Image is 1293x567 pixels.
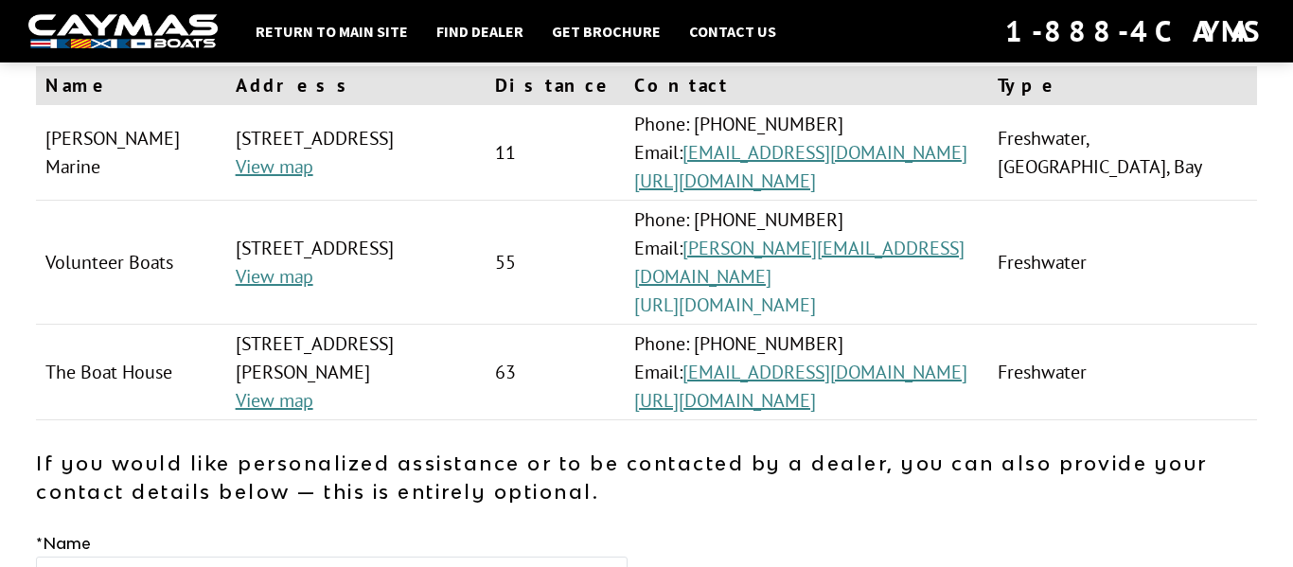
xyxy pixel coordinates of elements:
[486,201,625,325] td: 55
[634,292,816,317] a: [URL][DOMAIN_NAME]
[625,201,988,325] td: Phone: [PHONE_NUMBER] Email:
[226,105,486,201] td: [STREET_ADDRESS]
[36,66,226,105] th: Name
[36,105,226,201] td: [PERSON_NAME] Marine
[634,168,816,193] a: [URL][DOMAIN_NAME]
[236,388,313,413] a: View map
[236,264,313,289] a: View map
[246,19,417,44] a: Return to main site
[988,66,1257,105] th: Type
[226,66,486,105] th: Address
[625,66,988,105] th: Contact
[28,14,218,49] img: white-logo-c9c8dbefe5ff5ceceb0f0178aa75bf4bb51f6bca0971e226c86eb53dfe498488.png
[988,325,1257,420] td: Freshwater
[486,66,625,105] th: Distance
[682,360,967,384] a: [EMAIL_ADDRESS][DOMAIN_NAME]
[226,325,486,420] td: [STREET_ADDRESS][PERSON_NAME]
[36,532,91,555] label: Name
[486,105,625,201] td: 11
[36,449,1257,505] p: If you would like personalized assistance or to be contacted by a dealer, you can also provide yo...
[542,19,670,44] a: Get Brochure
[682,140,967,165] a: [EMAIL_ADDRESS][DOMAIN_NAME]
[634,388,816,413] a: [URL][DOMAIN_NAME]
[427,19,533,44] a: Find Dealer
[680,19,786,44] a: Contact Us
[226,201,486,325] td: [STREET_ADDRESS]
[36,201,226,325] td: Volunteer Boats
[625,105,988,201] td: Phone: [PHONE_NUMBER] Email:
[486,325,625,420] td: 63
[988,201,1257,325] td: Freshwater
[625,325,988,420] td: Phone: [PHONE_NUMBER] Email:
[634,236,965,289] a: [PERSON_NAME][EMAIL_ADDRESS][DOMAIN_NAME]
[36,325,226,420] td: The Boat House
[236,154,313,179] a: View map
[988,105,1257,201] td: Freshwater, [GEOGRAPHIC_DATA], Bay
[1005,10,1265,52] div: 1-888-4CAYMAS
